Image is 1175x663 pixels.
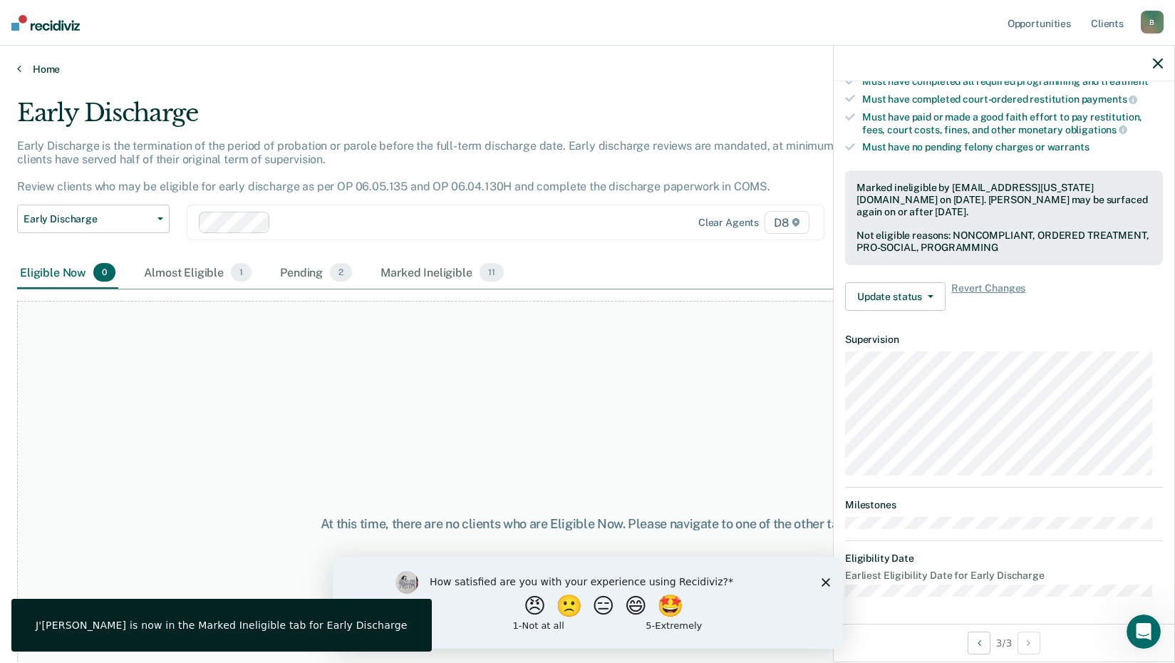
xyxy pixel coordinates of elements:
[303,516,873,532] div: At this time, there are no clients who are Eligible Now. Please navigate to one of the other tabs.
[856,182,1151,217] div: Marked ineligible by [EMAIL_ADDRESS][US_STATE][DOMAIN_NAME] on [DATE]. [PERSON_NAME] may be surfa...
[24,213,152,225] span: Early Discharge
[1141,11,1164,34] div: B
[968,632,990,654] button: Previous Opportunity
[1082,93,1138,105] span: payments
[333,557,843,649] iframe: Survey by Kim from Recidiviz
[1018,632,1040,654] button: Next Opportunity
[231,263,252,282] span: 1
[845,282,946,311] button: Update status
[1101,76,1149,87] span: treatment
[845,499,1163,511] dt: Milestones
[951,282,1025,311] span: Revert Changes
[1047,141,1089,153] span: warrants
[11,15,80,31] img: Recidiviz
[36,619,408,632] div: J'[PERSON_NAME] is now in the Marked Ineligible tab for Early Discharge
[93,263,115,282] span: 0
[698,217,759,229] div: Clear agents
[845,552,1163,565] dt: Eligibility Date
[141,257,254,289] div: Almost Eligible
[1127,615,1161,649] iframe: Intercom live chat
[378,257,506,289] div: Marked Ineligible
[17,257,118,289] div: Eligible Now
[845,334,1163,346] dt: Supervision
[17,63,1158,76] a: Home
[856,230,1151,254] div: Not eligible reasons: NONCOMPLIANT, ORDERED TREATMENT, PRO-SOCIAL, PROGRAMMING
[480,263,504,282] span: 11
[1065,124,1127,135] span: obligations
[862,141,1163,153] div: Must have no pending felony charges or
[17,139,864,194] p: Early Discharge is the termination of the period of probation or parole before the full-term disc...
[862,93,1163,106] div: Must have completed court-ordered restitution
[765,211,809,234] span: D8
[862,76,1163,88] div: Must have completed all required programming and
[277,257,355,289] div: Pending
[834,624,1174,662] div: 3 / 3
[17,98,899,139] div: Early Discharge
[862,111,1163,135] div: Must have paid or made a good faith effort to pay restitution, fees, court costs, fines, and othe...
[845,570,1163,582] dt: Earliest Eligibility Date for Early Discharge
[330,263,352,282] span: 2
